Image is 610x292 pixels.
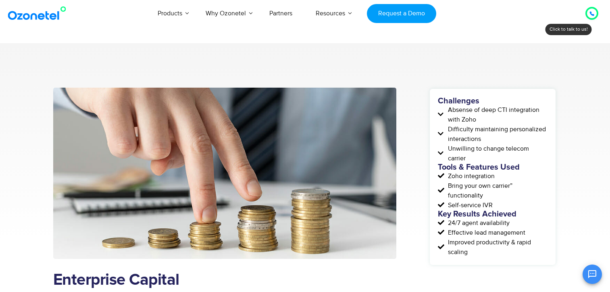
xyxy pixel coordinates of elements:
[53,271,397,290] h1: Enterprise Capital
[367,4,436,23] a: Request a Demo
[438,210,548,218] h5: Key Results Achieved
[438,163,548,171] h5: Tools & Features Used
[438,97,548,105] h5: Challenges
[446,144,548,163] span: Unwilling to change telecom carrier
[583,265,602,284] button: Open chat
[446,181,548,200] span: Bring your own carrier” functionality
[446,105,548,124] span: Absense of deep CTI integration with Zoho
[446,218,510,228] span: 24/7 agent availability
[446,200,493,210] span: Self-service IVR
[446,228,525,237] span: Effective lead management
[446,237,548,257] span: Improved productivity & rapid scaling
[446,171,495,181] span: Zoho integration
[446,124,548,144] span: Difficulty maintaining personalized interactions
